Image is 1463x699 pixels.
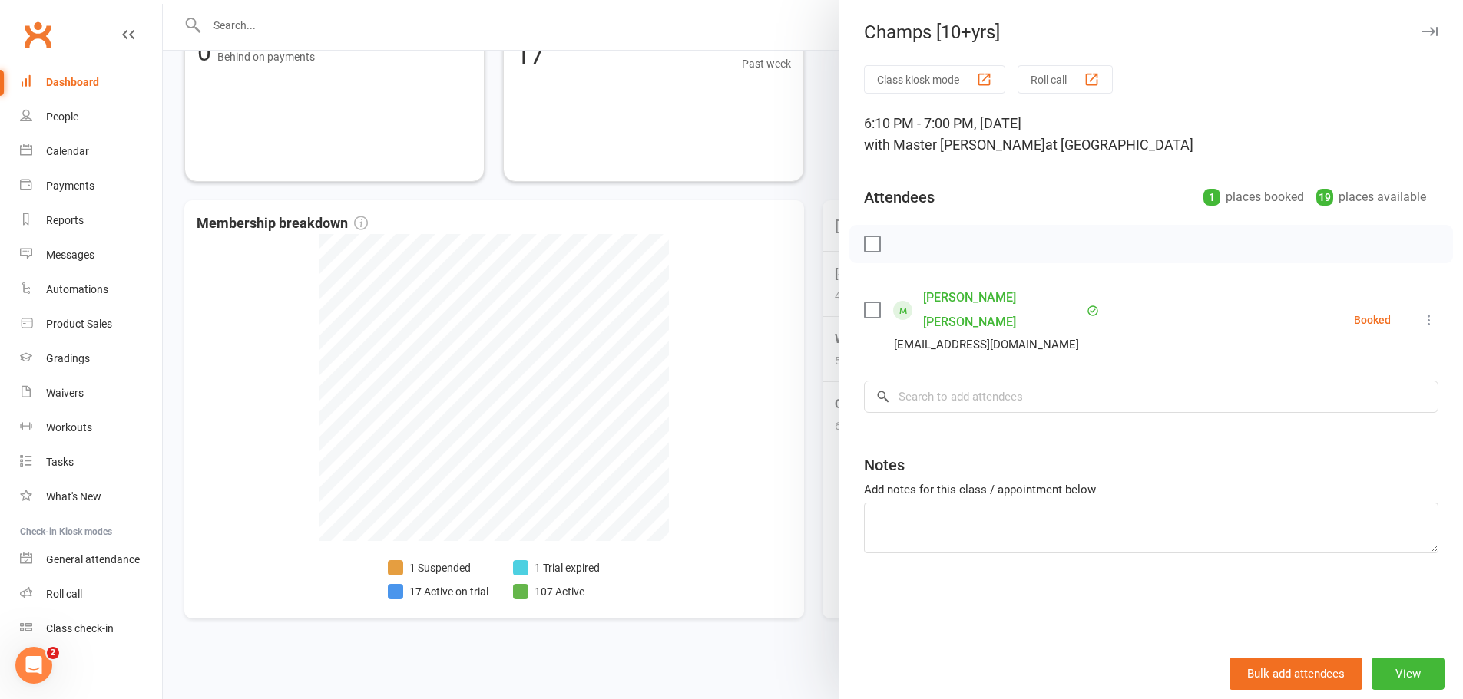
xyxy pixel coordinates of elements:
div: Gradings [46,352,90,364]
a: Class kiosk mode [20,612,162,646]
div: Calendar [46,145,89,157]
button: Bulk add attendees [1230,658,1362,690]
div: [EMAIL_ADDRESS][DOMAIN_NAME] [894,335,1079,354]
a: People [20,100,162,134]
iframe: Intercom live chat [15,647,52,684]
div: places available [1316,186,1426,208]
a: General attendance kiosk mode [20,542,162,577]
a: Product Sales [20,307,162,341]
a: Messages [20,238,162,272]
div: Automations [46,283,108,295]
button: Class kiosk mode [864,65,1005,94]
div: Product Sales [46,318,112,330]
div: Add notes for this class / appointment below [864,480,1438,499]
div: Payments [46,180,94,192]
div: Attendees [864,186,935,208]
a: Clubworx [18,15,57,54]
div: Class check-in [46,622,114,635]
a: Dashboard [20,65,162,100]
div: Booked [1354,315,1391,325]
a: Calendar [20,134,162,169]
span: 2 [47,647,59,659]
div: People [46,110,78,123]
a: Waivers [20,376,162,410]
div: Waivers [46,387,84,399]
div: Tasks [46,456,74,468]
a: Workouts [20,410,162,445]
div: Roll call [46,588,82,600]
div: 19 [1316,189,1333,206]
div: 1 [1203,189,1220,206]
span: with Master [PERSON_NAME] [864,137,1045,153]
div: What's New [46,490,101,503]
a: Automations [20,272,162,307]
div: Champs [10+yrs] [839,21,1463,43]
a: Payments [20,169,162,203]
div: Messages [46,249,94,261]
button: Roll call [1018,65,1113,94]
a: Gradings [20,341,162,376]
div: Reports [46,214,84,226]
div: Dashboard [46,76,99,88]
a: [PERSON_NAME] [PERSON_NAME] [923,285,1083,335]
div: places booked [1203,186,1304,208]
span: at [GEOGRAPHIC_DATA] [1045,137,1193,153]
a: Reports [20,203,162,238]
a: Roll call [20,577,162,612]
a: Tasks [20,445,162,480]
div: Workouts [46,421,92,434]
div: General attendance [46,553,140,565]
div: 6:10 PM - 7:00 PM, [DATE] [864,113,1438,156]
a: What's New [20,480,162,514]
div: Notes [864,454,905,476]
input: Search to add attendees [864,381,1438,413]
button: View [1372,658,1445,690]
